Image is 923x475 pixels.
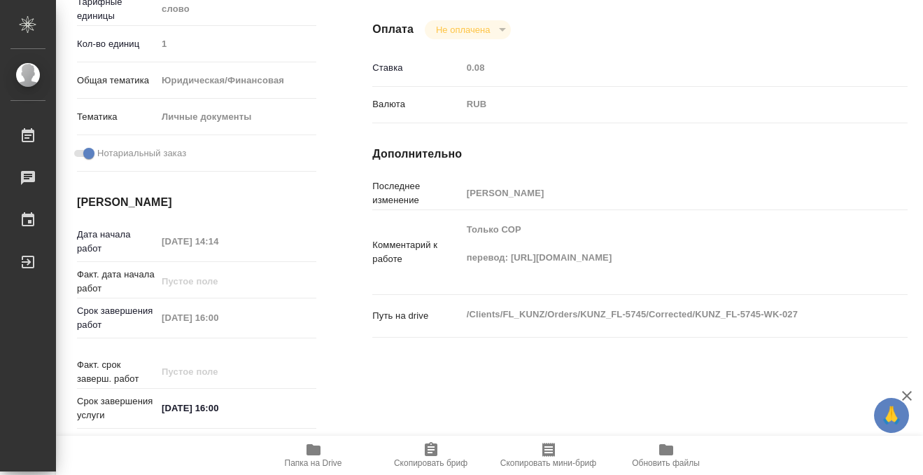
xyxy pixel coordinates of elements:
[425,20,511,39] div: Не оплачена
[874,398,909,433] button: 🙏
[157,362,279,382] input: Пустое поле
[372,238,461,266] p: Комментарий к работе
[372,309,461,323] p: Путь на drive
[157,34,316,54] input: Пустое поле
[607,436,725,475] button: Обновить файлы
[372,21,414,38] h4: Оплата
[77,268,157,296] p: Факт. дата начала работ
[77,358,157,386] p: Факт. срок заверш. работ
[462,303,863,326] textarea: /Clients/FL_KUNZ/Orders/KUNZ_FL-5745/Corrected/KUNZ_FL-5745-WK-027
[462,92,863,116] div: RUB
[394,458,467,468] span: Скопировать бриф
[462,218,863,284] textarea: Только СОР перевод: [URL][DOMAIN_NAME]
[77,228,157,256] p: Дата начала работ
[157,231,279,252] input: Пустое поле
[157,271,279,291] input: Пустое поле
[880,401,903,430] span: 🙏
[372,97,461,111] p: Валюта
[372,146,908,163] h4: Дополнительно
[372,179,461,207] p: Последнее изменение
[157,398,279,418] input: ✎ Введи что-нибудь
[77,304,157,332] p: Срок завершения работ
[255,436,372,475] button: Папка на Drive
[285,458,342,468] span: Папка на Drive
[462,57,863,78] input: Пустое поле
[500,458,596,468] span: Скопировать мини-бриф
[490,436,607,475] button: Скопировать мини-бриф
[97,146,186,160] span: Нотариальный заказ
[372,436,490,475] button: Скопировать бриф
[77,74,157,88] p: Общая тематика
[157,105,316,129] div: Личные документы
[632,458,700,468] span: Обновить файлы
[157,308,279,328] input: Пустое поле
[157,69,316,92] div: Юридическая/Финансовая
[77,194,316,211] h4: [PERSON_NAME]
[77,110,157,124] p: Тематика
[77,394,157,422] p: Срок завершения услуги
[77,37,157,51] p: Кол-во единиц
[432,24,494,36] button: Не оплачена
[462,183,863,203] input: Пустое поле
[372,61,461,75] p: Ставка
